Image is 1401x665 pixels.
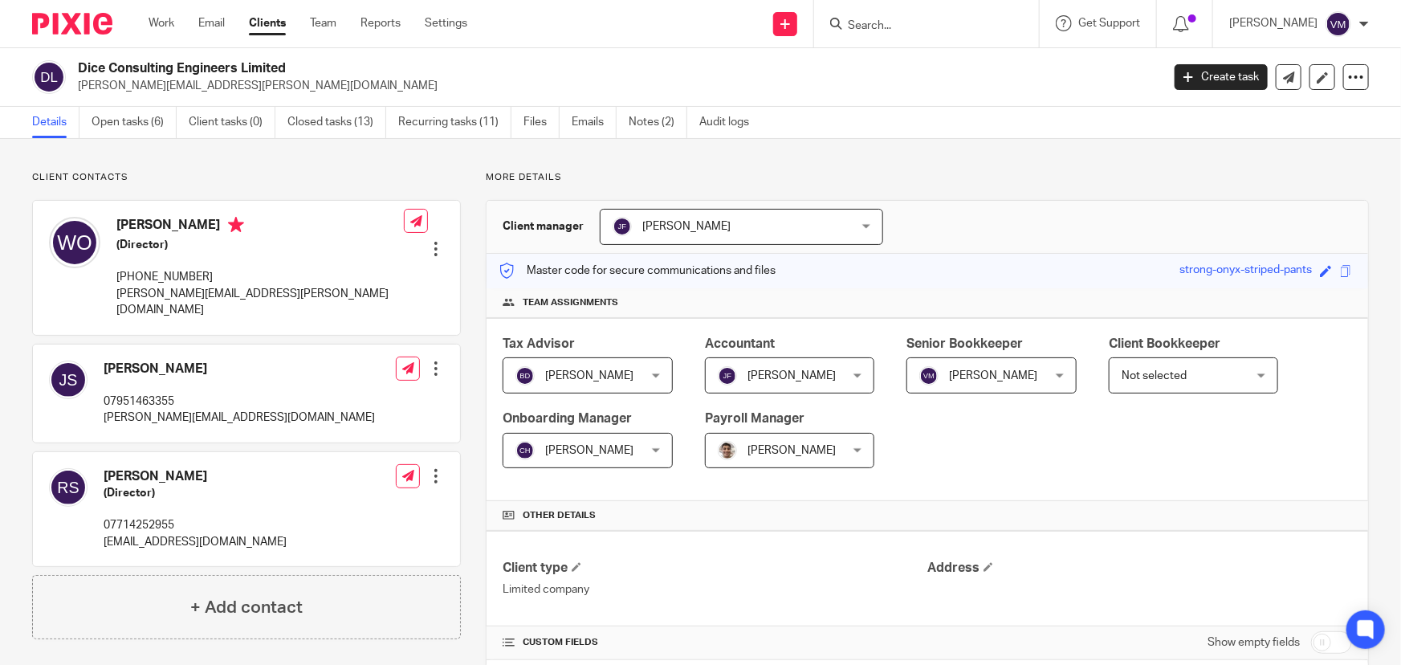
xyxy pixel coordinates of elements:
span: [PERSON_NAME] [642,221,731,232]
img: PXL_20240409_141816916.jpg [718,441,737,460]
span: Get Support [1078,18,1140,29]
span: Senior Bookkeeper [906,337,1023,350]
img: svg%3E [49,217,100,268]
p: Limited company [503,581,927,598]
img: svg%3E [515,441,535,460]
a: Team [310,15,336,31]
h4: Client type [503,560,927,577]
a: Clients [249,15,286,31]
span: [PERSON_NAME] [545,445,633,456]
img: svg%3E [49,468,88,507]
input: Search [846,19,991,34]
h3: Client manager [503,218,584,235]
a: Closed tasks (13) [287,107,386,138]
label: Show empty fields [1208,634,1300,651]
img: svg%3E [718,366,737,386]
span: [PERSON_NAME] [747,370,836,381]
p: [PERSON_NAME][EMAIL_ADDRESS][DOMAIN_NAME] [104,410,375,426]
span: Not selected [1122,370,1187,381]
p: [PERSON_NAME][EMAIL_ADDRESS][PERSON_NAME][DOMAIN_NAME] [116,286,404,319]
h4: [PERSON_NAME] [104,468,287,485]
img: svg%3E [515,366,535,386]
span: [PERSON_NAME] [949,370,1037,381]
h4: [PERSON_NAME] [104,361,375,377]
a: Files [523,107,560,138]
h4: Address [927,560,1352,577]
a: Recurring tasks (11) [398,107,511,138]
a: Work [149,15,174,31]
img: Pixie [32,13,112,35]
p: [PERSON_NAME] [1229,15,1318,31]
img: svg%3E [613,217,632,236]
a: Open tasks (6) [92,107,177,138]
span: Accountant [705,337,775,350]
span: Payroll Manager [705,412,804,425]
p: 07714252955 [104,517,287,533]
h4: [PERSON_NAME] [116,217,404,237]
p: Client contacts [32,171,461,184]
a: Details [32,107,79,138]
h5: (Director) [116,237,404,253]
p: Master code for secure communications and files [499,263,776,279]
a: Email [198,15,225,31]
a: Create task [1175,64,1268,90]
a: Notes (2) [629,107,687,138]
p: [PERSON_NAME][EMAIL_ADDRESS][PERSON_NAME][DOMAIN_NAME] [78,78,1151,94]
h2: Dice Consulting Engineers Limited [78,60,936,77]
img: svg%3E [1326,11,1351,37]
span: Other details [523,509,596,522]
a: Settings [425,15,467,31]
p: [EMAIL_ADDRESS][DOMAIN_NAME] [104,534,287,550]
a: Audit logs [699,107,761,138]
span: [PERSON_NAME] [747,445,836,456]
i: Primary [228,217,244,233]
h4: CUSTOM FIELDS [503,636,927,649]
p: [PHONE_NUMBER] [116,269,404,285]
span: [PERSON_NAME] [545,370,633,381]
a: Reports [360,15,401,31]
span: Client Bookkeeper [1109,337,1220,350]
img: svg%3E [32,60,66,94]
a: Emails [572,107,617,138]
p: More details [486,171,1369,184]
div: strong-onyx-striped-pants [1179,262,1312,280]
a: Client tasks (0) [189,107,275,138]
p: 07951463355 [104,394,375,410]
img: svg%3E [49,361,88,399]
span: Team assignments [523,296,618,309]
span: Onboarding Manager [503,412,632,425]
img: svg%3E [919,366,939,386]
h4: + Add contact [190,595,303,620]
h5: (Director) [104,485,287,501]
span: Tax Advisor [503,337,575,350]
